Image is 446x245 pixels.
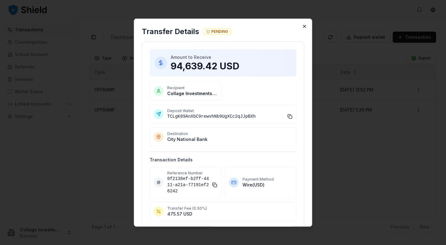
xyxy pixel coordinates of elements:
p: 94,639.42 USD [171,60,291,71]
p: Destination [167,131,292,136]
p: Collage Investments LLC [167,90,217,96]
div: PENDING [203,28,231,35]
span: 0f2138ef-b2ff-4411-a21a-77191ef26242 [167,175,210,194]
p: Payment Method [243,177,292,182]
p: 475.57 USD [167,211,292,217]
p: Reference Number [167,170,217,175]
p: Transfer Fee ( 0.50 %) [167,206,292,211]
p: Recipient [167,85,217,90]
p: City National Bank [167,136,292,142]
h4: Transaction Details [150,156,296,163]
span: TCLgK89AnXbC9rewvhNb9UgXCc2qJJpBXh [167,113,285,119]
p: Amount to Receive [171,54,291,60]
p: Wire ( USD ) [243,182,292,188]
p: Deposit Wallet [167,108,292,113]
h2: Transfer Details [142,26,199,36]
